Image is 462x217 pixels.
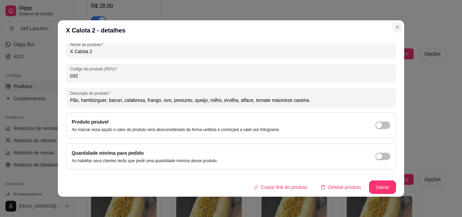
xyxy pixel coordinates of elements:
[70,42,106,47] label: Nome do produto
[58,20,404,41] header: X Calota 2 - detalhes
[72,150,144,156] label: Quantidade miníma para pedido
[369,180,396,194] button: Salvar
[70,72,392,79] input: Código do produto (PDV)
[315,180,366,194] button: deleteDeletar produto
[70,48,392,55] input: Nome do produto
[248,180,313,194] button: Copiar link do produto
[321,185,325,190] span: delete
[72,127,280,132] p: Ao marcar essa opção o valor do produto será desconsiderado da forma unitária e começará a valer ...
[70,90,113,96] label: Descrição do produto
[72,158,218,164] p: Ao habilitar seus clientes terão que pedir uma quantidade miníma desse produto.
[392,22,403,32] button: Close
[70,97,392,104] input: Descrição do produto
[72,119,109,125] label: Produto pesável
[70,66,120,72] label: Código do produto (PDV)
